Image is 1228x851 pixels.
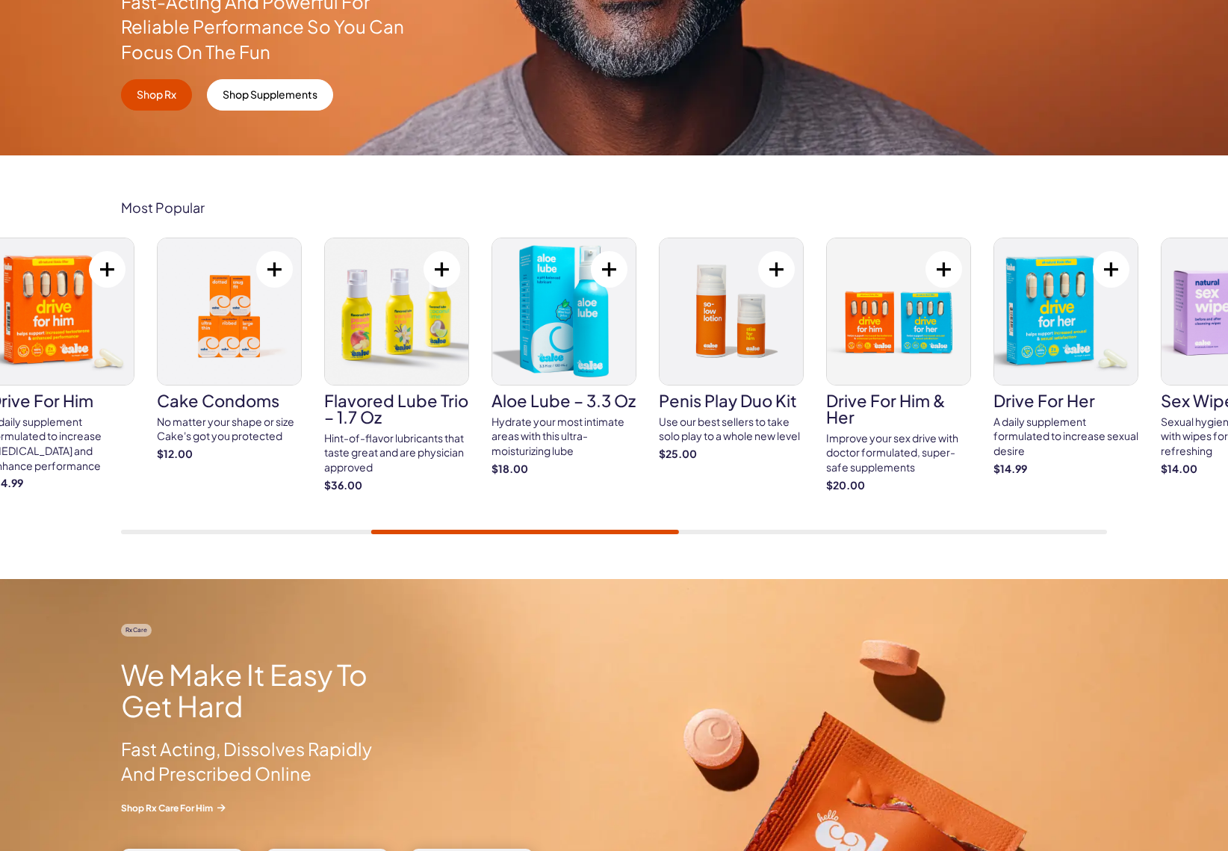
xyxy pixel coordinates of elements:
a: Aloe Lube – 3.3 oz Aloe Lube – 3.3 oz Hydrate your most intimate areas with this ultra-moisturizi... [491,238,636,476]
div: No matter your shape or size Cake's got you protected [157,415,302,444]
a: penis play duo kit penis play duo kit Use our best sellers to take solo play to a whole new level... [659,238,804,462]
a: drive for him & her drive for him & her Improve your sex drive with doctor formulated, super-safe... [826,238,971,492]
strong: $18.00 [491,462,636,477]
img: Aloe Lube – 3.3 oz [492,238,636,385]
h3: Cake Condoms [157,392,302,409]
div: Hint-of-flavor lubricants that taste great and are physician approved [324,431,469,475]
strong: $25.00 [659,447,804,462]
img: penis play duo kit [660,238,803,385]
img: Cake Condoms [158,238,301,385]
h3: drive for her [993,392,1138,409]
a: Shop Rx Care For Him [121,802,395,814]
strong: $14.99 [993,462,1138,477]
p: Fast Acting, Dissolves Rapidly And Prescribed Online [121,737,395,787]
a: Flavored Lube Trio – 1.7 oz Flavored Lube Trio – 1.7 oz Hint-of-flavor lubricants that taste grea... [324,238,469,492]
h3: Flavored Lube Trio – 1.7 oz [324,392,469,425]
div: Use our best sellers to take solo play to a whole new level [659,415,804,444]
strong: $36.00 [324,478,469,493]
span: Rx Care [121,624,152,637]
h3: Aloe Lube – 3.3 oz [491,392,636,409]
div: Hydrate your most intimate areas with this ultra-moisturizing lube [491,415,636,459]
img: Flavored Lube Trio – 1.7 oz [325,238,468,385]
div: Improve your sex drive with doctor formulated, super-safe supplements [826,431,971,475]
div: A daily supplement formulated to increase sexual desire [993,415,1138,459]
a: Cake Condoms Cake Condoms No matter your shape or size Cake's got you protected $12.00 [157,238,302,462]
img: drive for her [994,238,1138,385]
a: drive for her drive for her A daily supplement formulated to increase sexual desire $14.99 [993,238,1138,476]
img: drive for him & her [827,238,970,385]
strong: $20.00 [826,478,971,493]
h2: We Make It Easy To Get Hard [121,659,395,722]
a: Shop Supplements [207,79,333,111]
strong: $12.00 [157,447,302,462]
a: Shop Rx [121,79,192,111]
h3: drive for him & her [826,392,971,425]
h3: penis play duo kit [659,392,804,409]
